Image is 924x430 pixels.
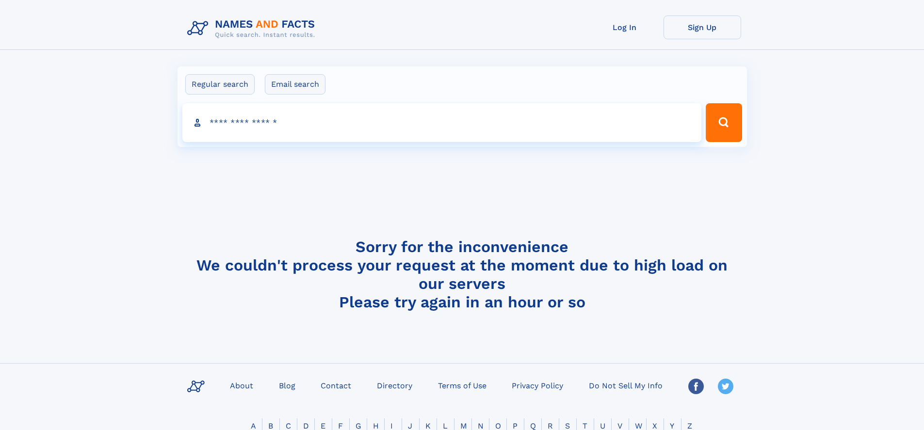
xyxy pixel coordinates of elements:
a: Directory [373,378,416,392]
a: Privacy Policy [508,378,567,392]
a: Terms of Use [434,378,490,392]
a: About [226,378,257,392]
img: Facebook [688,379,704,394]
a: Blog [275,378,299,392]
a: Contact [317,378,355,392]
img: Logo Names and Facts [183,16,323,42]
label: Regular search [185,74,255,95]
a: Log In [586,16,664,39]
label: Email search [265,74,325,95]
input: search input [182,103,702,142]
button: Search Button [706,103,742,142]
a: Sign Up [664,16,741,39]
h4: Sorry for the inconvenience We couldn't process your request at the moment due to high load on ou... [183,238,741,311]
a: Do Not Sell My Info [585,378,666,392]
img: Twitter [718,379,733,394]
